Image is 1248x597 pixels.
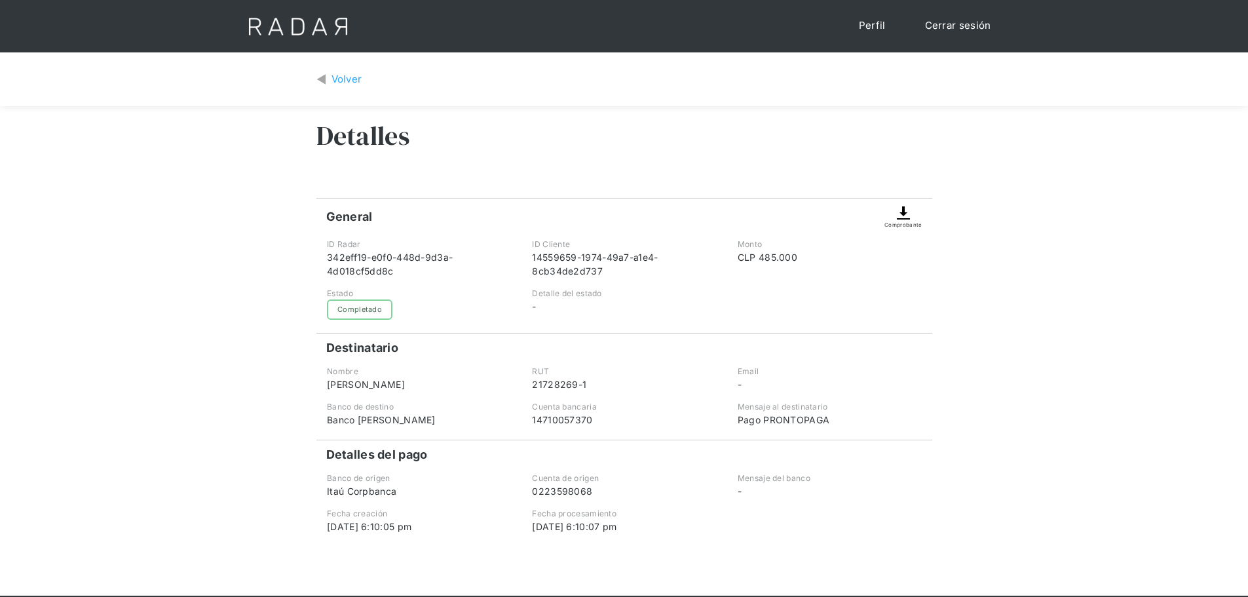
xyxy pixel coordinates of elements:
h4: Detalles del pago [326,447,428,463]
div: Email [738,366,921,377]
div: [DATE] 6:10:05 pm [327,520,510,533]
div: Nombre [327,366,510,377]
div: CLP 485.000 [738,250,921,264]
div: Completado [327,299,392,320]
h3: Detalles [316,119,409,152]
div: - [532,299,715,313]
div: Banco [PERSON_NAME] [327,413,510,427]
div: Banco de origen [327,472,510,484]
div: Comprobante [884,221,922,229]
div: Volver [331,72,362,87]
div: - [738,377,921,391]
div: ID Cliente [532,239,715,250]
div: 14710057370 [532,413,715,427]
h4: Destinatario [326,340,399,356]
div: Mensaje al destinatario [738,401,921,413]
div: [DATE] 6:10:07 pm [532,520,715,533]
a: Cerrar sesión [912,13,1004,39]
h4: General [326,209,373,225]
div: Pago PRONTOPAGA [738,413,921,427]
div: ID Radar [327,239,510,250]
div: 21728269-1 [532,377,715,391]
div: Estado [327,288,510,299]
div: Fecha procesamiento [532,508,715,520]
div: Itaú Corpbanca [327,484,510,498]
div: Detalle del estado [532,288,715,299]
div: Mensaje del banco [738,472,921,484]
div: Fecha creación [327,508,510,520]
a: Volver [316,72,362,87]
div: 14559659-1974-49a7-a1e4-8cb34de2d737 [532,250,715,278]
div: 0223598068 [532,484,715,498]
div: 342eff19-e0f0-448d-9d3a-4d018cf5dd8c [327,250,510,278]
div: RUT [532,366,715,377]
div: Monto [738,239,921,250]
img: Descargar comprobante [896,205,911,221]
div: [PERSON_NAME] [327,377,510,391]
a: Perfil [846,13,899,39]
div: - [738,484,921,498]
div: Cuenta bancaria [532,401,715,413]
div: Banco de destino [327,401,510,413]
div: Cuenta de origen [532,472,715,484]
